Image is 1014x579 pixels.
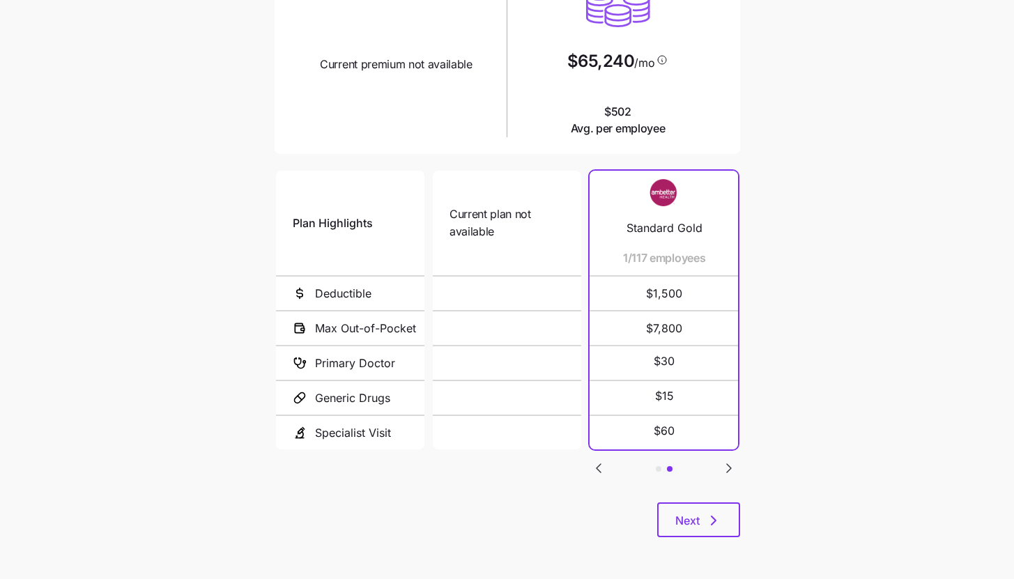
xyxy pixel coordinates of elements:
span: $15 [655,387,674,405]
span: $65,240 [567,53,635,70]
span: Current premium not available [320,56,473,73]
span: $7,800 [606,311,721,345]
img: Carrier [636,179,692,206]
span: Deductible [315,285,371,302]
span: 1/117 employees [623,249,705,267]
button: Next [657,502,740,537]
span: Standard Gold [627,219,702,237]
span: Max Out-of-Pocket [315,320,416,337]
span: Specialist Visit [315,424,391,442]
span: /mo [634,57,654,68]
span: $60 [654,422,675,440]
span: $1,500 [606,277,721,310]
button: Go to previous slide [590,459,608,477]
span: Plan Highlights [293,215,373,232]
span: Next [675,512,700,529]
span: $30 [654,353,675,370]
svg: Go to next slide [721,460,737,477]
button: Go to next slide [720,459,738,477]
span: Avg. per employee [571,120,666,137]
span: $502 [571,103,666,138]
span: Current plan not available [450,206,564,240]
span: Primary Doctor [315,355,395,372]
span: Generic Drugs [315,389,390,407]
svg: Go to previous slide [590,460,607,477]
